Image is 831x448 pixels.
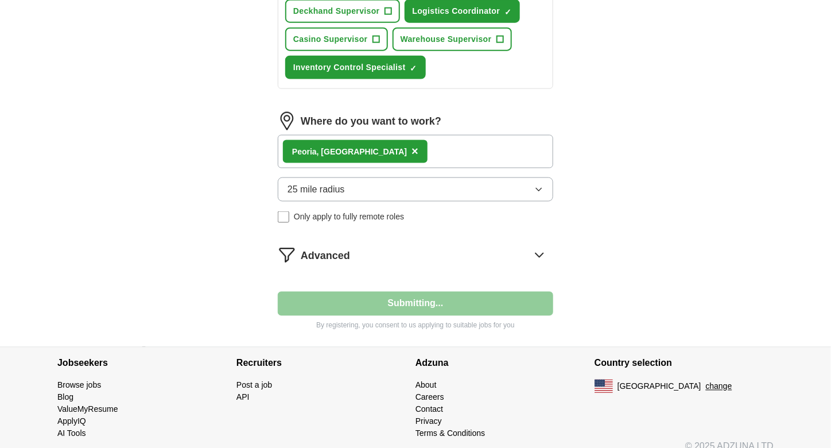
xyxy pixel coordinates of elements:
strong: Peoria [292,147,317,156]
a: Careers [416,393,444,402]
a: AI Tools [57,429,86,438]
span: 25 mile radius [288,183,345,196]
a: ValueMyResume [57,405,118,414]
a: Browse jobs [57,381,101,390]
button: × [411,143,418,160]
a: ApplyIQ [57,417,86,426]
img: location.png [278,112,296,130]
img: US flag [595,380,613,393]
button: Inventory Control Specialist✓ [285,56,426,79]
span: [GEOGRAPHIC_DATA] [618,381,701,393]
a: Terms & Conditions [416,429,485,438]
a: About [416,381,437,390]
span: Deckhand Supervisor [293,5,380,17]
input: Only apply to fully remote roles [278,211,289,223]
button: Warehouse Supervisor [393,28,512,51]
span: Only apply to fully remote roles [294,211,404,223]
button: Casino Supervisor [285,28,388,51]
button: 25 mile radius [278,177,553,202]
span: ✓ [410,64,417,73]
img: filter [278,246,296,264]
h4: Country selection [595,347,774,380]
div: , [GEOGRAPHIC_DATA] [292,146,407,158]
span: Logistics Coordinator [413,5,500,17]
button: Submitting... [278,292,553,316]
a: API [236,393,250,402]
a: Post a job [236,381,272,390]
a: Blog [57,393,73,402]
span: Advanced [301,249,350,264]
a: Contact [416,405,443,414]
span: Warehouse Supervisor [401,33,492,45]
span: ✓ [504,7,511,17]
span: Inventory Control Specialist [293,61,406,74]
span: Casino Supervisor [293,33,368,45]
p: By registering, you consent to us applying to suitable jobs for you [278,320,553,331]
button: change [706,381,732,393]
label: Where do you want to work? [301,114,441,129]
span: × [411,145,418,157]
a: Privacy [416,417,442,426]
